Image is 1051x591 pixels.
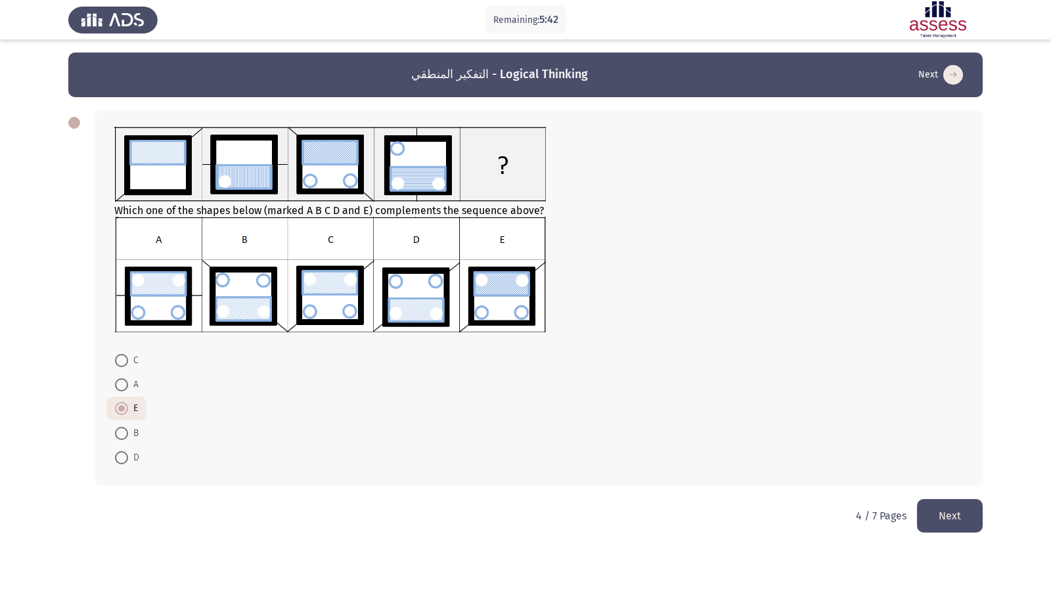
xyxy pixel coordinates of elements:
[128,377,139,393] span: A
[128,401,138,416] span: E
[914,64,967,85] button: load next page
[493,12,558,28] p: Remaining:
[539,13,558,26] span: 5:42
[411,66,588,83] h3: التفكير المنطقي - Logical Thinking
[856,510,906,522] p: 4 / 7 Pages
[893,1,983,38] img: Assessment logo of Assessment En (Focus & 16PD)
[128,450,139,466] span: D
[114,127,546,202] img: UkFYYV8wODNfQSAucG5nMTY5MTMyNDEzMDkyMA==.png
[917,499,983,533] button: load next page
[128,426,139,441] span: B
[114,127,963,335] div: Which one of the shapes below (marked A B C D and E) complements the sequence above?
[128,353,139,368] span: C
[68,1,158,38] img: Assess Talent Management logo
[114,217,546,333] img: UkFYYV8wODNfQi5wbmcxNjkxMzI0MTQyODc4.png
